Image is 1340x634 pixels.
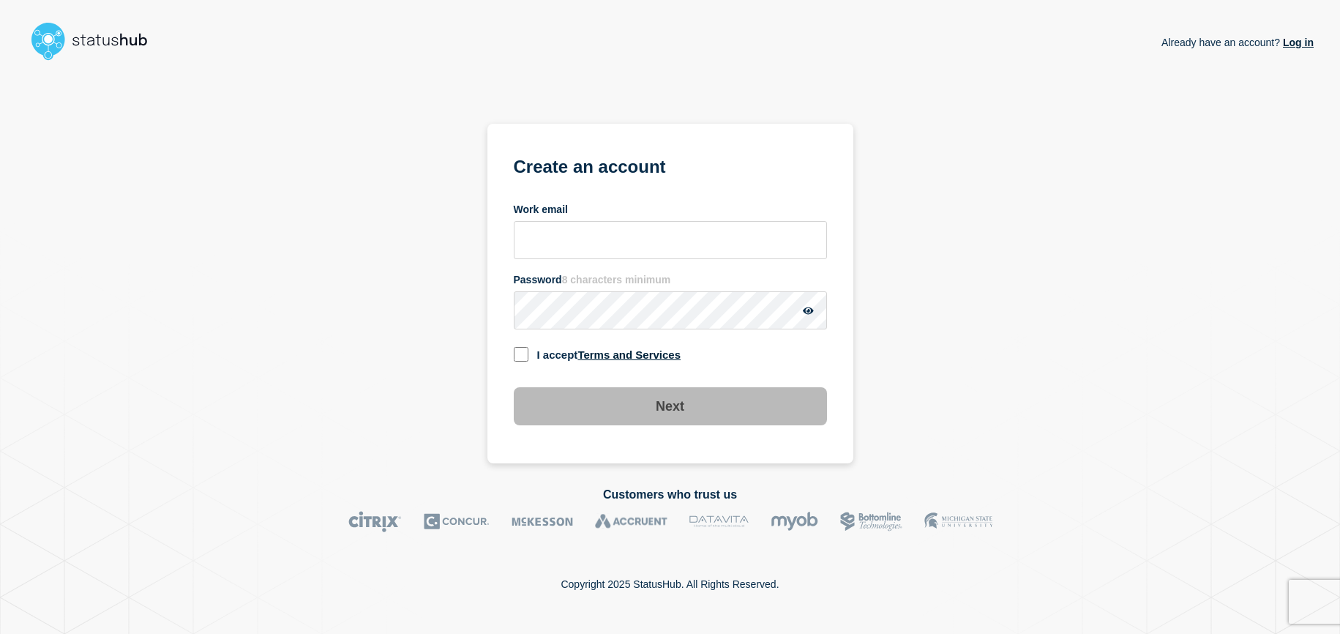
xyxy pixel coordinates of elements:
h1: Create an account [514,154,827,190]
img: myob logo [771,511,818,532]
img: DataVita logo [689,511,749,532]
a: Terms and Services [577,348,681,361]
span: 8 characters minimum [562,274,671,286]
img: MSU logo [924,511,992,532]
a: Log in [1280,37,1314,48]
h2: Customers who trust us [26,488,1314,501]
p: Already have an account? [1161,25,1314,60]
label: I accept [537,348,681,362]
label: Password [514,274,671,286]
img: Concur logo [424,511,490,532]
img: Accruent logo [595,511,667,532]
img: Bottomline logo [840,511,902,532]
p: Copyright 2025 StatusHub. All Rights Reserved. [561,578,779,590]
img: McKesson logo [512,511,573,532]
img: StatusHub logo [26,18,165,64]
button: Next [514,387,827,425]
label: Work email [514,204,568,215]
img: Citrix logo [348,511,402,532]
